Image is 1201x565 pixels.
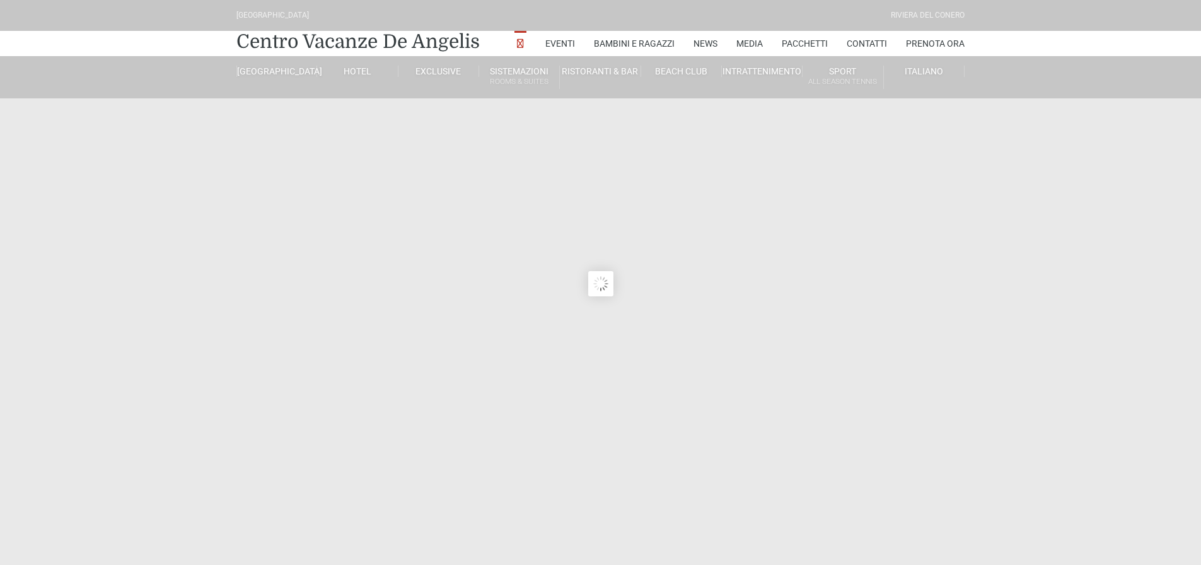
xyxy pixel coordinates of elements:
[722,66,803,77] a: Intrattenimento
[803,66,883,89] a: SportAll Season Tennis
[545,31,575,56] a: Eventi
[236,29,480,54] a: Centro Vacanze De Angelis
[560,66,641,77] a: Ristoranti & Bar
[891,9,965,21] div: Riviera Del Conero
[236,9,309,21] div: [GEOGRAPHIC_DATA]
[782,31,828,56] a: Pacchetti
[479,76,559,88] small: Rooms & Suites
[236,66,317,77] a: [GEOGRAPHIC_DATA]
[594,31,675,56] a: Bambini e Ragazzi
[317,66,398,77] a: Hotel
[398,66,479,77] a: Exclusive
[905,66,943,76] span: Italiano
[803,76,883,88] small: All Season Tennis
[693,31,717,56] a: News
[884,66,965,77] a: Italiano
[736,31,763,56] a: Media
[479,66,560,89] a: SistemazioniRooms & Suites
[641,66,722,77] a: Beach Club
[847,31,887,56] a: Contatti
[906,31,965,56] a: Prenota Ora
